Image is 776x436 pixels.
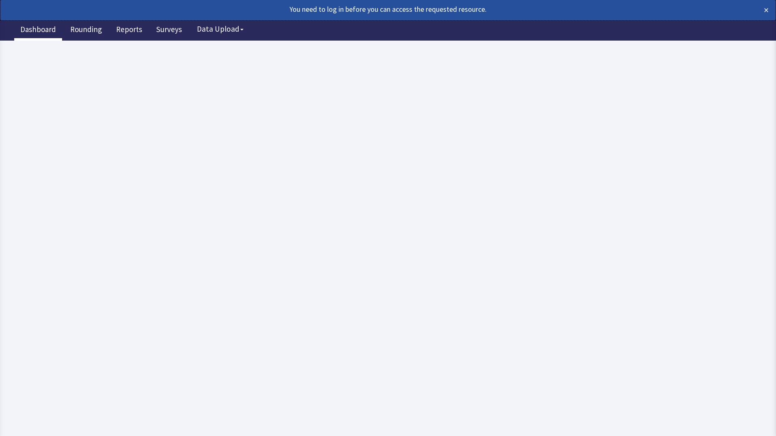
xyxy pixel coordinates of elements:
[192,22,248,37] button: Data Upload
[110,20,148,41] a: Reports
[764,4,769,17] button: ×
[150,20,188,41] a: Surveys
[14,20,62,41] a: Dashboard
[64,20,108,41] a: Rounding
[7,4,692,15] div: You need to log in before you can access the requested resource.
